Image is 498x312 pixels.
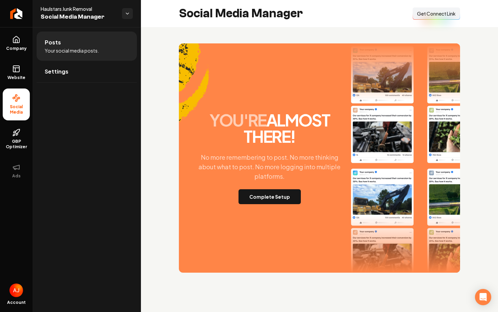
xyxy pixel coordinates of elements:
img: Austin Jellison [9,284,23,297]
a: GBP Optimizer [3,123,30,155]
span: Haulstars Junk Removal [41,5,117,12]
span: GBP Optimizer [3,139,30,150]
span: Account [7,300,26,305]
h2: almost there! [191,112,348,144]
span: Get Connect Link [417,10,456,17]
span: Social Media [3,104,30,115]
img: Post Two [427,173,490,290]
span: you're [209,110,266,130]
span: Ads [9,173,23,179]
button: Complete Setup [238,189,301,204]
button: Get Connect Link [413,7,460,20]
h2: Social Media Manager [179,7,303,20]
span: Settings [45,67,68,76]
span: Website [5,75,28,80]
div: Open Intercom Messenger [475,289,491,305]
img: Rebolt Logo [10,8,23,19]
span: Posts [45,38,61,46]
span: Your social media posts. [45,47,99,54]
img: Post One [351,41,414,158]
span: Social Media Manager [41,12,117,22]
img: Post One [351,163,414,280]
a: Website [3,59,30,86]
button: Open user button [9,284,23,297]
p: No more remembering to post. No more thinking about what to post. No more logging into multiple p... [191,153,348,181]
button: Ads [3,158,30,184]
span: Company [3,46,29,51]
a: Company [3,30,30,57]
a: Settings [37,61,137,82]
img: Post Two [427,51,490,168]
img: Accent [179,43,209,141]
